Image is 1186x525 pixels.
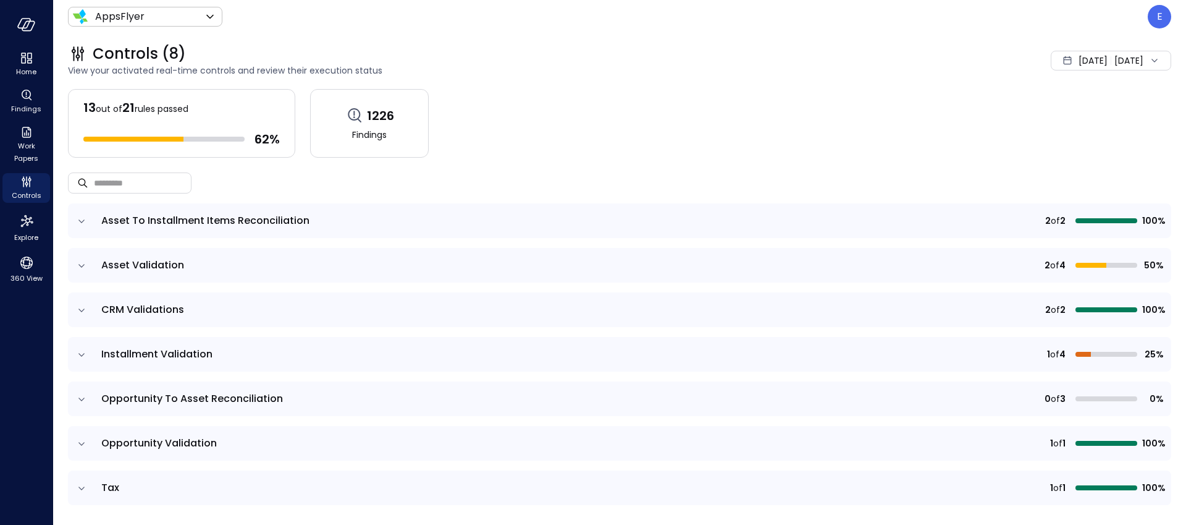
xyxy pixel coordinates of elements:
[7,140,45,164] span: Work Papers
[1050,481,1053,495] span: 1
[1142,481,1164,495] span: 100%
[73,9,88,24] img: Icon
[95,9,145,24] p: AppsFlyer
[1050,437,1053,450] span: 1
[1142,437,1164,450] span: 100%
[75,393,88,406] button: expand row
[101,436,217,450] span: Opportunity Validation
[75,438,88,450] button: expand row
[1045,303,1051,317] span: 2
[254,131,280,147] span: 62 %
[101,391,283,406] span: Opportunity To Asset Reconciliation
[68,64,830,77] span: View your activated real-time controls and review their execution status
[1148,5,1171,28] div: Eleanor Yehudai
[1045,214,1051,228] span: 2
[2,87,50,116] div: Findings
[1142,258,1164,272] span: 50%
[1047,348,1050,361] span: 1
[1062,437,1066,450] span: 1
[101,302,184,317] span: CRM Validations
[93,44,186,64] span: Controls (8)
[1050,348,1059,361] span: of
[1051,303,1060,317] span: of
[2,49,50,79] div: Home
[101,347,212,361] span: Installment Validation
[11,272,43,284] span: 360 View
[1059,258,1066,272] span: 4
[1059,348,1066,361] span: 4
[101,213,309,228] span: Asset To Installment Items Reconciliation
[1157,9,1163,24] p: E
[1062,481,1066,495] span: 1
[1050,258,1059,272] span: of
[96,103,122,115] span: out of
[2,173,50,203] div: Controls
[1045,258,1050,272] span: 2
[75,260,88,272] button: expand row
[1045,392,1051,406] span: 0
[2,124,50,166] div: Work Papers
[1142,214,1164,228] span: 100%
[310,89,429,158] a: 1226Findings
[135,103,188,115] span: rules passed
[1142,303,1164,317] span: 100%
[1051,392,1060,406] span: of
[75,349,88,361] button: expand row
[1051,214,1060,228] span: of
[1053,437,1062,450] span: of
[16,66,36,78] span: Home
[367,108,394,124] span: 1226
[1079,54,1108,67] span: [DATE]
[1060,392,1066,406] span: 3
[2,210,50,245] div: Explore
[122,99,135,116] span: 21
[11,103,41,115] span: Findings
[83,99,96,116] span: 13
[2,252,50,286] div: 360 View
[1142,348,1164,361] span: 25%
[12,189,41,202] span: Controls
[1060,303,1066,317] span: 2
[14,231,38,244] span: Explore
[101,258,184,272] span: Asset Validation
[352,128,387,142] span: Findings
[75,304,88,317] button: expand row
[75,215,88,228] button: expand row
[101,480,119,495] span: Tax
[1060,214,1066,228] span: 2
[75,482,88,495] button: expand row
[1142,392,1164,406] span: 0%
[1053,481,1062,495] span: of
